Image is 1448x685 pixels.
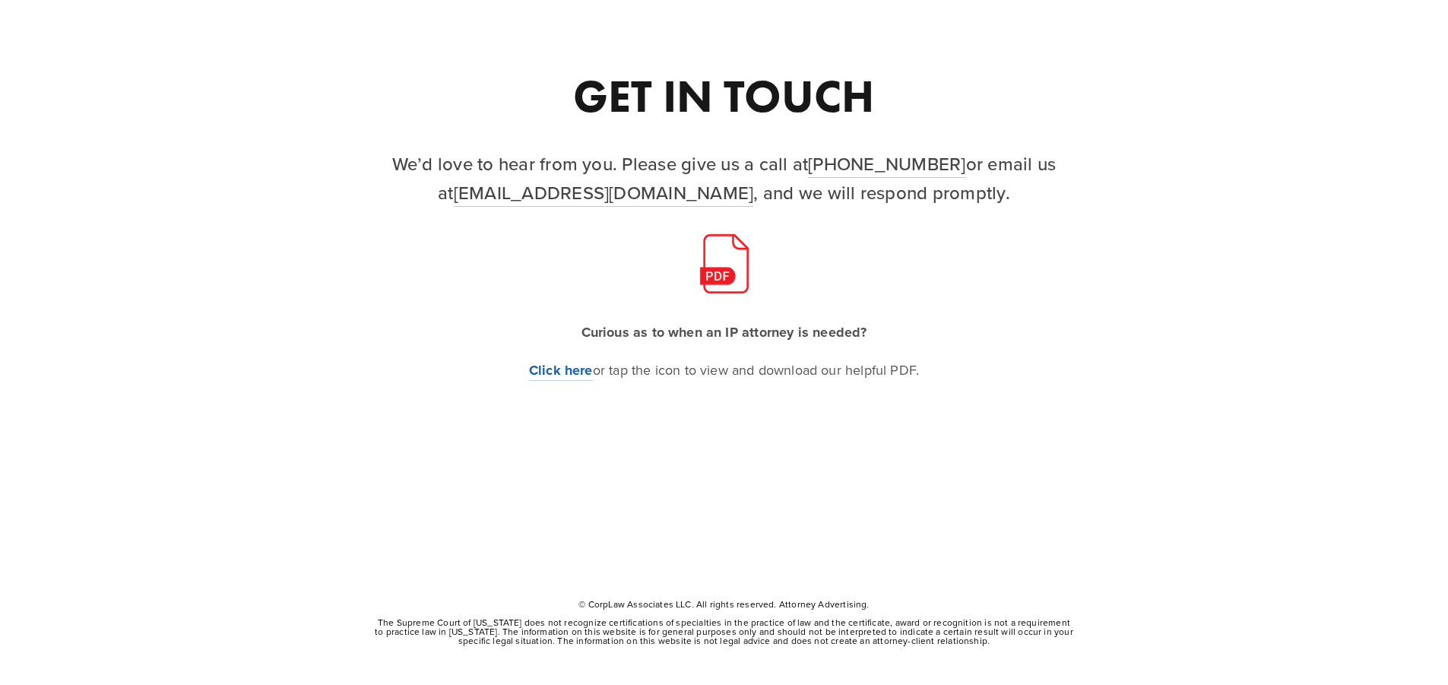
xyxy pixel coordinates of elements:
a: [PHONE_NUMBER] [808,151,965,178]
a: Click here [529,360,593,381]
strong: Click here [529,360,593,380]
a: [EMAIL_ADDRESS][DOMAIN_NAME] [454,179,754,207]
h1: GET IN TOUCH [374,73,1075,119]
p: or tap the icon to view and download our helpful PDF. [374,358,1075,382]
p: © CorpLaw Associates LLC. All rights reserved. Attorney Advertising. [374,600,1075,609]
img: pdf-icon.png [694,233,755,294]
h2: We’d love to hear from you. Please give us a call at or email us at , and we will respond promptly. [374,149,1075,208]
strong: Curious as to when an IP attorney is needed? [581,322,867,342]
p: The Supreme Court of [US_STATE] does not recognize certifications of specialties in the practice ... [374,618,1075,645]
